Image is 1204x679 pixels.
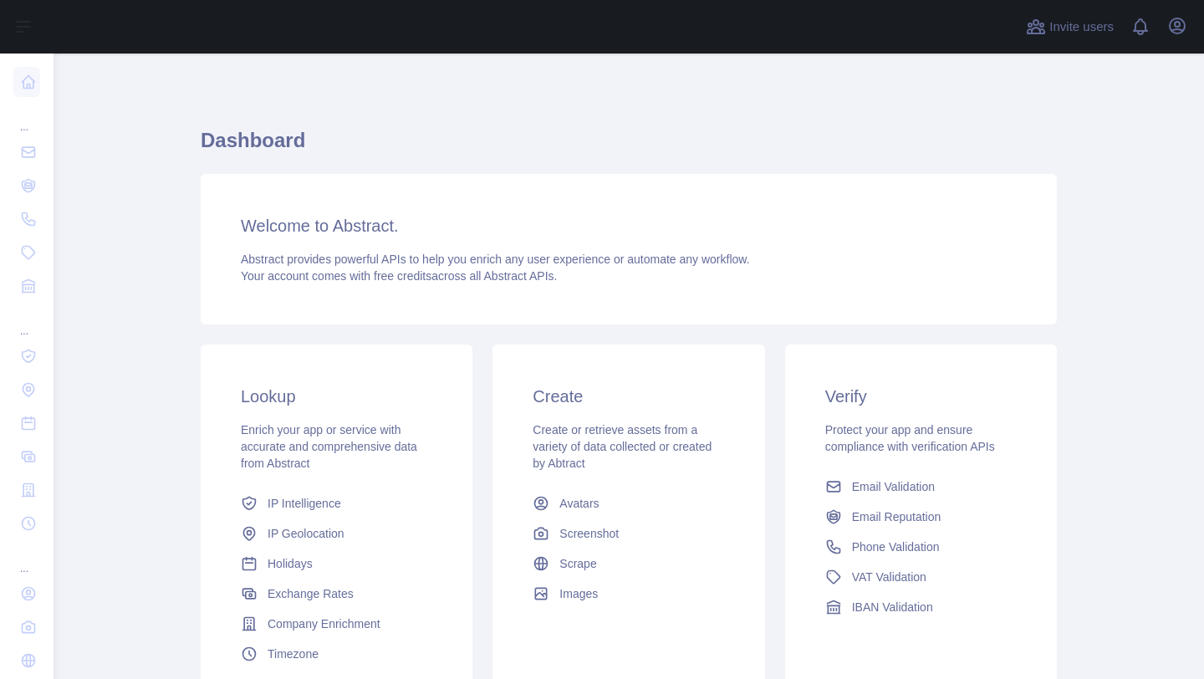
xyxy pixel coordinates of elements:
span: Exchange Rates [268,585,354,602]
span: Abstract provides powerful APIs to help you enrich any user experience or automate any workflow. [241,253,750,266]
span: Email Validation [852,478,935,495]
a: Phone Validation [819,532,1023,562]
span: Create or retrieve assets from a variety of data collected or created by Abtract [533,423,712,470]
span: Images [559,585,598,602]
a: Exchange Rates [234,579,439,609]
h1: Dashboard [201,127,1057,167]
span: IP Intelligence [268,495,341,512]
h3: Lookup [241,385,432,408]
span: VAT Validation [852,569,926,585]
a: VAT Validation [819,562,1023,592]
span: Invite users [1049,18,1114,37]
a: Company Enrichment [234,609,439,639]
button: Invite users [1023,13,1117,40]
h3: Create [533,385,724,408]
a: Timezone [234,639,439,669]
span: Holidays [268,555,313,572]
a: Email Reputation [819,502,1023,532]
span: Your account comes with across all Abstract APIs. [241,269,557,283]
a: Scrape [526,549,731,579]
div: ... [13,100,40,134]
span: Timezone [268,646,319,662]
span: Enrich your app or service with accurate and comprehensive data from Abstract [241,423,417,470]
span: IP Geolocation [268,525,344,542]
h3: Welcome to Abstract. [241,214,1017,237]
a: IP Intelligence [234,488,439,518]
span: Phone Validation [852,539,940,555]
span: Avatars [559,495,599,512]
a: Avatars [526,488,731,518]
a: Holidays [234,549,439,579]
span: Email Reputation [852,508,941,525]
a: Screenshot [526,518,731,549]
span: Company Enrichment [268,615,380,632]
span: IBAN Validation [852,599,933,615]
span: Screenshot [559,525,619,542]
span: Scrape [559,555,596,572]
div: ... [13,304,40,338]
span: free credits [374,269,431,283]
a: Images [526,579,731,609]
a: IP Geolocation [234,518,439,549]
h3: Verify [825,385,1017,408]
a: IBAN Validation [819,592,1023,622]
span: Protect your app and ensure compliance with verification APIs [825,423,995,453]
a: Email Validation [819,472,1023,502]
div: ... [13,542,40,575]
